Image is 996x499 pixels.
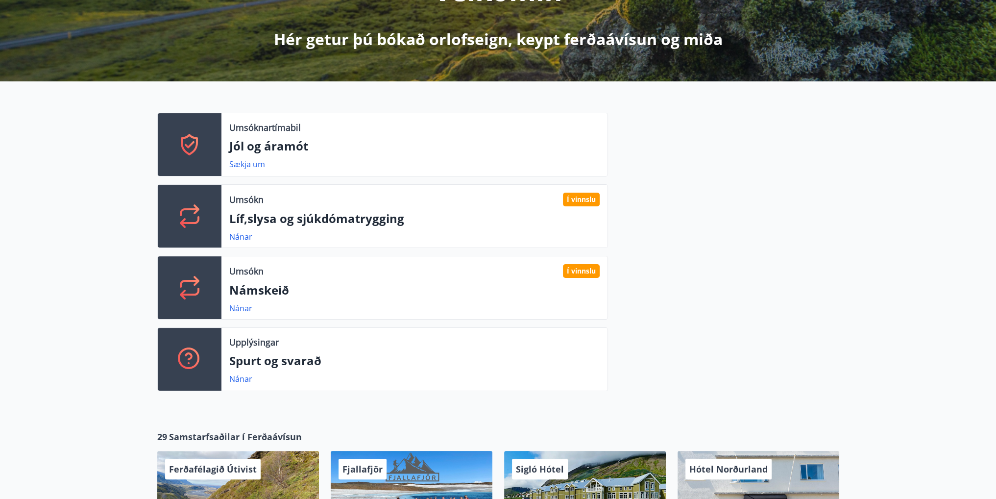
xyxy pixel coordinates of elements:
[563,193,600,206] div: Í vinnslu
[516,463,564,475] span: Sigló Hótel
[229,374,252,384] a: Nánar
[169,430,302,443] span: Samstarfsaðilar í Ferðaávísun
[229,210,600,227] p: Líf,slysa og sjúkdómatrygging
[229,303,252,314] a: Nánar
[563,264,600,278] div: Í vinnslu
[229,138,600,154] p: Jól og áramót
[229,265,264,277] p: Umsókn
[229,159,265,170] a: Sækja um
[157,430,167,443] span: 29
[229,282,600,299] p: Námskeið
[229,231,252,242] a: Nánar
[229,336,279,349] p: Upplýsingar
[229,352,600,369] p: Spurt og svarað
[229,121,301,134] p: Umsóknartímabil
[169,463,257,475] span: Ferðafélagið Útivist
[229,193,264,206] p: Umsókn
[274,28,723,50] p: Hér getur þú bókað orlofseign, keypt ferðaávísun og miða
[342,463,383,475] span: Fjallafjör
[689,463,768,475] span: Hótel Norðurland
